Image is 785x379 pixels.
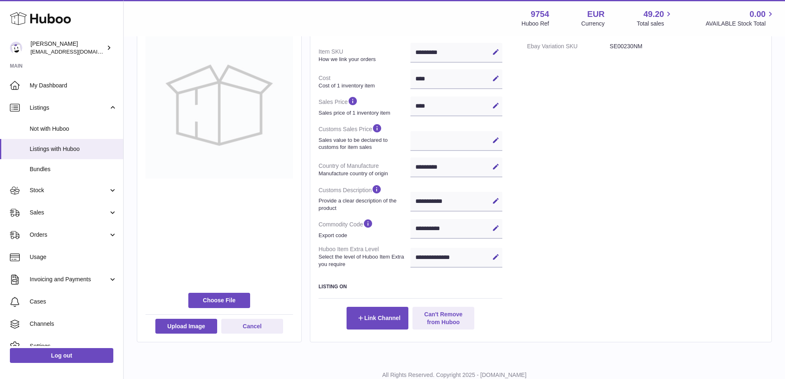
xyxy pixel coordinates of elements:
span: 49.20 [643,9,664,20]
span: Channels [30,320,117,328]
span: Cases [30,298,117,306]
strong: Select the level of Huboo Item Extra you require [319,253,408,268]
strong: How we link your orders [319,56,408,63]
strong: Cost of 1 inventory item [319,82,408,89]
span: Settings [30,342,117,350]
h3: Listing On [319,283,502,290]
strong: Export code [319,232,408,239]
strong: 9754 [531,9,549,20]
a: 49.20 Total sales [637,9,673,28]
button: Cancel [221,319,283,334]
dt: Commodity Code [319,215,410,242]
span: Not with Huboo [30,125,117,133]
strong: Provide a clear description of the product [319,197,408,212]
span: Listings [30,104,108,112]
span: Total sales [637,20,673,28]
dd: SE00230NM [610,39,763,54]
dt: Item SKU [319,45,410,66]
dt: Customs Sales Price [319,120,410,154]
img: no-photo-large.jpg [145,31,293,179]
span: Listings with Huboo [30,145,117,153]
span: Stock [30,186,108,194]
span: Orders [30,231,108,239]
img: internalAdmin-9754@internal.huboo.com [10,42,22,54]
span: Bundles [30,165,117,173]
div: [PERSON_NAME] [30,40,105,56]
p: All Rights Reserved. Copyright 2025 - [DOMAIN_NAME] [130,371,778,379]
div: Currency [581,20,605,28]
strong: EUR [587,9,605,20]
dt: Huboo Item Extra Level [319,242,410,271]
dt: Sales Price [319,92,410,120]
button: Can't Remove from Huboo [412,307,474,329]
button: Upload Image [155,319,217,334]
a: 0.00 AVAILABLE Stock Total [705,9,775,28]
span: AVAILABLE Stock Total [705,20,775,28]
span: [EMAIL_ADDRESS][DOMAIN_NAME] [30,48,121,55]
strong: Manufacture country of origin [319,170,408,177]
dt: Country of Manufacture [319,159,410,180]
button: Link Channel [347,307,408,329]
dt: Ebay Variation SKU [527,39,610,54]
dt: Cost [319,71,410,92]
dt: Customs Description [319,181,410,215]
span: 0.00 [750,9,766,20]
strong: Sales price of 1 inventory item [319,109,408,117]
strong: Sales value to be declared to customs for item sales [319,137,408,151]
a: Log out [10,348,113,363]
span: Usage [30,253,117,261]
span: Choose File [188,293,250,308]
div: Huboo Ref [522,20,549,28]
span: My Dashboard [30,82,117,89]
span: Invoicing and Payments [30,275,108,283]
span: Sales [30,209,108,217]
